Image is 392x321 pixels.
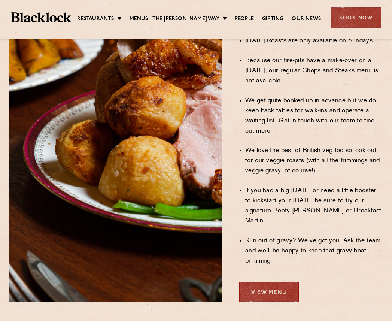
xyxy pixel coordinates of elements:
[130,15,148,24] a: Menus
[262,15,283,24] a: Gifting
[77,15,114,24] a: Restaurants
[292,15,321,24] a: Our News
[152,15,219,24] a: The [PERSON_NAME] Way
[11,12,71,22] img: BL_Textured_Logo-footer-cropped.svg
[245,36,383,46] li: [DATE] Roasts are only available on Sundays
[331,7,381,28] div: Book Now
[239,282,299,302] a: View Menu
[245,236,383,266] li: Run out of gravy? We’ve got you. Ask the team and we’ll be happy to keep that gravy boat brimming
[245,146,383,176] li: We love the best of British veg too so look out for our veggie roasts (with all the trimmings and...
[245,186,383,226] li: If you had a big [DATE] or need a little booster to kickstart your [DATE] be sure to try our sign...
[245,56,383,86] li: Because our fire-pits have a make-over on a [DATE], our regular Chops and Steaks menu is not avai...
[245,96,383,136] li: We get quite booked up in advance but we do keep back tables for walk-ins and operate a waiting l...
[235,15,254,24] a: People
